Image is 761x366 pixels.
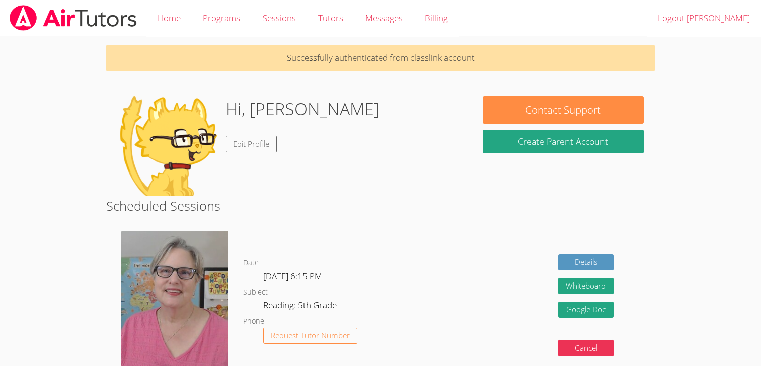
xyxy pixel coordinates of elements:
button: Request Tutor Number [263,328,357,344]
img: airtutors_banner-c4298cdbf04f3fff15de1276eac7730deb9818008684d7c2e4769d2f7ddbe033.png [9,5,138,31]
a: Google Doc [558,302,614,318]
dt: Phone [243,315,264,328]
a: Edit Profile [226,136,277,152]
dd: Reading: 5th Grade [263,298,339,315]
button: Cancel [558,340,614,356]
button: Create Parent Account [483,130,643,153]
span: Messages [365,12,403,24]
span: [DATE] 6:15 PM [263,270,322,282]
img: default.png [117,96,218,196]
h2: Scheduled Sessions [106,196,654,215]
h1: Hi, [PERSON_NAME] [226,96,379,122]
p: Successfully authenticated from classlink account [106,45,654,71]
a: Details [558,254,614,271]
button: Contact Support [483,96,643,124]
dt: Date [243,257,259,269]
button: Whiteboard [558,278,614,294]
dt: Subject [243,286,268,299]
span: Request Tutor Number [271,332,350,339]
